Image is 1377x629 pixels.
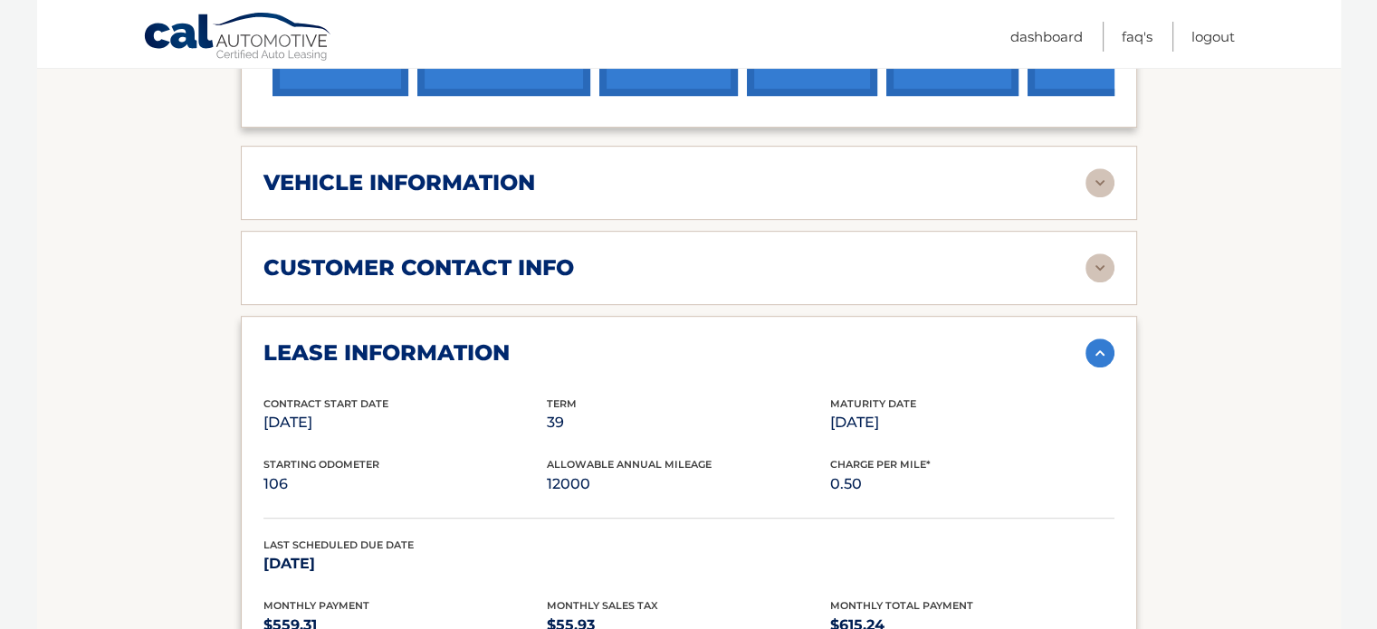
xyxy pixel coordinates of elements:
span: Starting Odometer [263,458,379,471]
p: 39 [547,410,830,435]
img: accordion-rest.svg [1085,253,1114,282]
span: Allowable Annual Mileage [547,458,712,471]
a: FAQ's [1122,22,1152,52]
h2: lease information [263,339,510,367]
span: Monthly Sales Tax [547,599,658,612]
p: 0.50 [830,472,1114,497]
h2: vehicle information [263,169,535,196]
span: Charge Per Mile* [830,458,931,471]
span: Maturity Date [830,397,916,410]
p: 12000 [547,472,830,497]
a: Cal Automotive [143,12,333,64]
span: Last Scheduled Due Date [263,538,414,551]
span: Contract Start Date [263,397,388,410]
span: Term [547,397,577,410]
p: [DATE] [830,410,1114,435]
p: [DATE] [263,410,547,435]
a: Logout [1191,22,1235,52]
h2: customer contact info [263,254,574,281]
img: accordion-active.svg [1085,338,1114,367]
p: 106 [263,472,547,497]
span: Monthly Payment [263,599,369,612]
span: Monthly Total Payment [830,599,973,612]
a: Dashboard [1010,22,1083,52]
img: accordion-rest.svg [1085,168,1114,197]
p: [DATE] [263,551,547,577]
